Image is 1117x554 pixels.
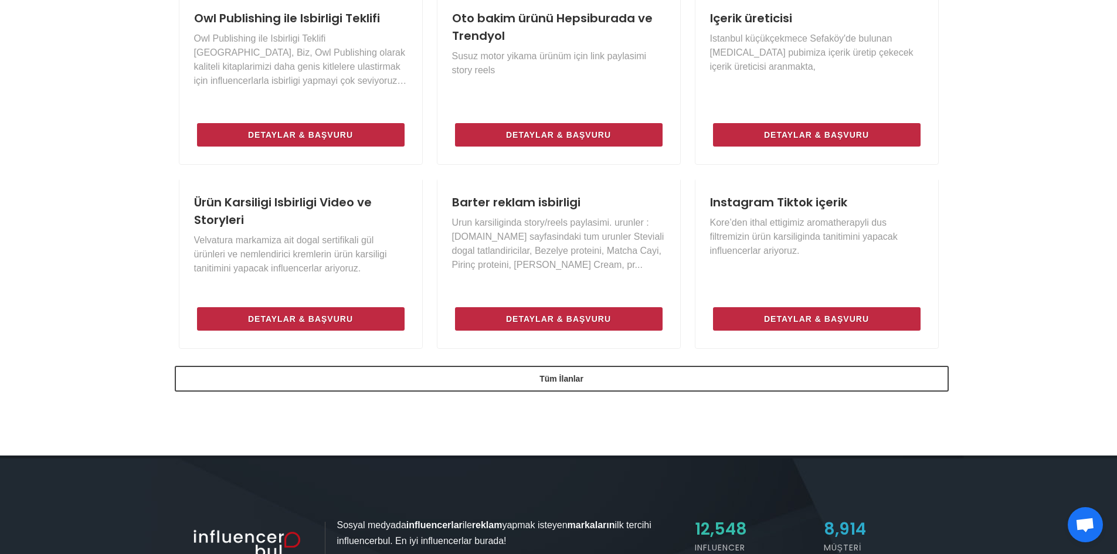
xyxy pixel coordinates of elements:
[472,520,503,530] strong: reklam
[764,128,869,142] span: Detaylar & Başvuru
[568,520,615,530] strong: markaların
[175,366,949,392] a: Tüm İlanlar
[248,312,353,326] span: Detaylar & Başvuru
[406,520,463,530] strong: influencerlar
[695,518,747,541] span: 12,548
[764,312,869,326] span: Detaylar & Başvuru
[194,32,408,88] p: Owl Publishing ile Isbirligi Teklifi [GEOGRAPHIC_DATA], Biz, Owl Publishing olarak kaliteli kitap...
[248,128,353,142] span: Detaylar & Başvuru
[452,216,666,272] p: Urun karsiliginda story/reels paylasimi. urunler : [DOMAIN_NAME] sayfasindaki tum urunler Stevial...
[452,10,653,44] a: Oto bakim ürünü Hepsiburada ve Trendyol
[713,123,921,147] a: Detaylar & Başvuru
[452,49,666,77] p: Susuz motor yikama ürünüm için link paylasimi story reels
[452,194,580,210] a: Barter reklam isbirligi
[194,233,408,276] p: Velvatura markamiza ait dogal sertifikali gül ürünleri ve nemlendirici kremlerin ürün karsiligi t...
[824,518,866,541] span: 8,914
[713,307,921,331] a: Detaylar & Başvuru
[455,307,663,331] a: Detaylar & Başvuru
[506,312,611,326] span: Detaylar & Başvuru
[506,128,611,142] span: Detaylar & Başvuru
[194,10,380,26] a: Owl Publishing ile Isbirligi Teklifi
[197,307,405,331] a: Detaylar & Başvuru
[179,517,681,549] p: Sosyal medyada ile yapmak isteyen ilk tercihi influencerbul. En iyi influencerlar burada!
[710,194,847,210] a: Instagram Tiktok içerik
[455,123,663,147] a: Detaylar & Başvuru
[197,123,405,147] a: Detaylar & Başvuru
[710,216,924,258] p: Kore’den ithal ettigimiz aromatherapyli dus filtremizin ürün karsiliginda tanitimini yapacak infl...
[710,10,792,26] a: Içerik üreticisi
[194,194,372,228] a: Ürün Karsiligi Isbirligi Video ve Storyleri
[695,542,810,554] h5: Influencer
[710,32,924,74] p: Istanbul küçükçekmece Sefaköy'de bulunan [MEDICAL_DATA] pubimiza içerik üretip çekecek içerik üre...
[1068,507,1103,542] div: Açık sohbet
[824,542,939,554] h5: Müşteri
